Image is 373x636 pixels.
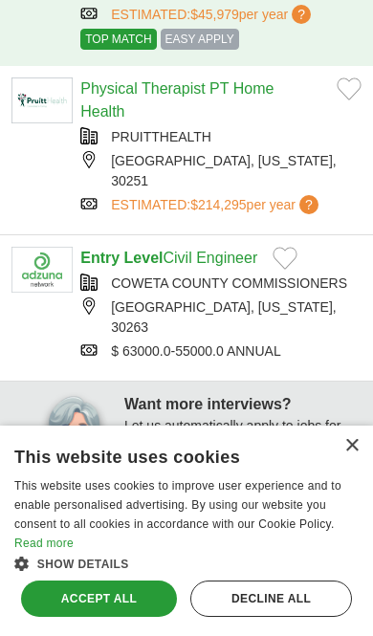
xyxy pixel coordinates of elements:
[14,537,74,550] a: Read more, opens a new window
[190,7,239,22] span: $45,979
[80,29,156,50] span: TOP MATCH
[124,416,362,476] div: Let us automatically apply to jobs for you.
[14,554,359,573] div: Show details
[21,581,177,617] div: Accept all
[11,247,73,293] img: Company logo
[292,5,311,24] span: ?
[80,250,120,266] strong: Entry
[111,195,322,215] a: ESTIMATED:$214,295per year?
[37,558,129,571] span: Show details
[80,80,274,120] a: Physical Therapist PT Home Health
[14,440,335,469] div: This website uses cookies
[11,77,73,123] img: PruittHealth logo
[161,29,239,50] span: EASY APPLY
[80,297,362,338] div: [GEOGRAPHIC_DATA], [US_STATE], 30263
[80,274,362,294] div: COWETA COUNTY COMMISSIONERS
[80,250,257,266] a: Entry LevelCivil Engineer
[111,5,315,25] a: ESTIMATED:$45,979per year?
[337,77,362,100] button: Add to favorite jobs
[344,439,359,453] div: Close
[190,581,352,617] div: Decline all
[80,341,362,362] div: $ 63000.0-55000.0 ANNUAL
[124,393,362,416] div: Want more interviews?
[14,479,341,531] span: This website uses cookies to improve user experience and to enable personalised advertising. By u...
[8,392,123,488] img: apply-iq-scientist.png
[190,197,246,212] span: $214,295
[273,247,297,270] button: Add to favorite jobs
[299,195,318,214] span: ?
[111,129,211,144] a: PRUITTHEALTH
[124,250,164,266] strong: Level
[80,151,362,191] div: [GEOGRAPHIC_DATA], [US_STATE], 30251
